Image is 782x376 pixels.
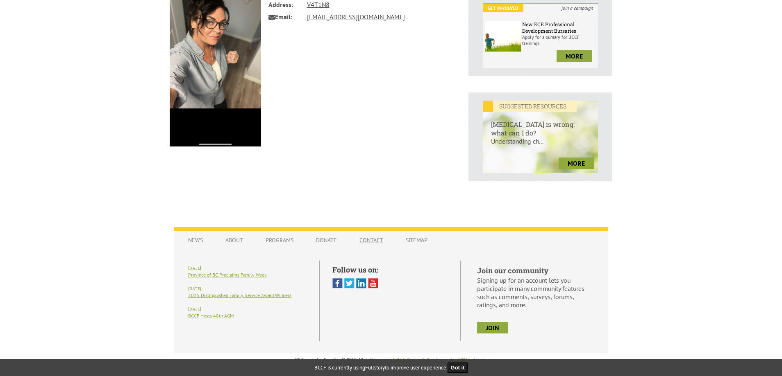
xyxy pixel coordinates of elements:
img: Facebook [332,278,343,288]
p: Understanding ch... [483,137,598,153]
a: Web Design & Development by VCN webteam [397,357,486,362]
a: more [559,158,594,169]
p: Signing up for an account lets you participate in many community features such as comments, surve... [477,276,594,309]
a: Sitemap [398,232,436,248]
p: Apply for a bursary for BCCF trainings [522,34,596,46]
a: Contact [351,232,391,248]
p: BC Council for Families © 2015, All rights reserved. | . [174,357,608,362]
a: 2025 Distinguished Family Service Award Winners [188,292,291,298]
em: SUGGESTED RESOURCES [483,101,577,112]
img: Linked In [356,278,366,288]
img: You Tube [368,278,378,288]
span: Email [268,11,301,23]
a: V4T1N8 [307,0,330,9]
button: Got it [448,362,468,373]
img: Twitter [344,278,355,288]
i: join a campaign [557,4,598,12]
h5: Follow us on: [332,265,448,275]
a: [EMAIL_ADDRESS][DOMAIN_NAME] [307,13,405,21]
a: Fullstory [365,364,385,371]
a: Programs [257,232,302,248]
a: About [217,232,251,248]
h6: [DATE] [188,286,307,291]
h5: Join our community [477,266,594,275]
a: more [557,50,592,62]
a: join [477,322,508,333]
a: News [180,232,211,248]
a: Province of BC Proclaims Family Week [188,272,266,278]
h6: New ECE Professional Development Bursaries [522,21,596,34]
a: Donate [308,232,345,248]
h6: [DATE] [188,306,307,312]
h6: [MEDICAL_DATA] is wrong: what can I do? [483,112,598,137]
em: Get Involved [483,4,523,12]
a: BCCF Hosts 48th AGM [188,313,234,319]
h6: [DATE] [188,266,307,271]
